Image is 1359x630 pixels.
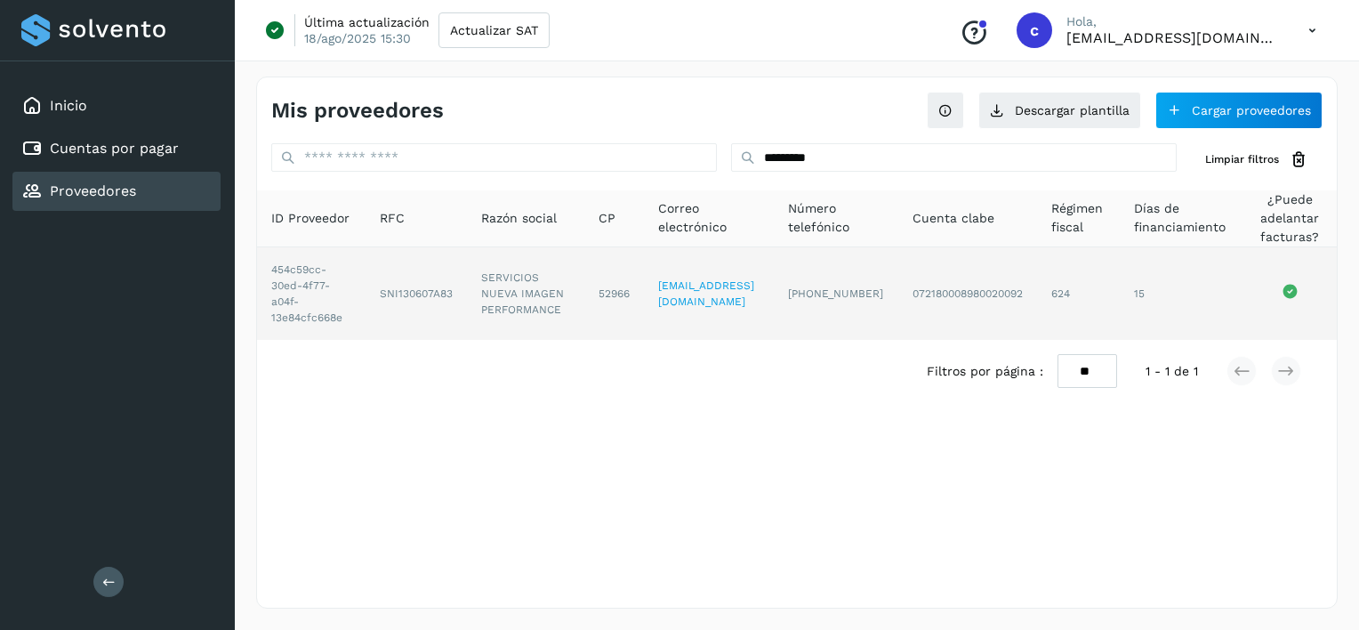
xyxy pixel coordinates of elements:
[304,14,430,30] p: Última actualización
[50,97,87,114] a: Inicio
[366,247,467,340] td: SNI130607A83
[1134,199,1228,237] span: Días de financiamiento
[788,199,884,237] span: Número telefónico
[599,209,615,228] span: CP
[584,247,644,340] td: 52966
[658,199,760,237] span: Correo electrónico
[12,129,221,168] div: Cuentas por pagar
[1120,247,1242,340] td: 15
[898,247,1037,340] td: 072180008980020092
[304,30,411,46] p: 18/ago/2025 15:30
[1155,92,1323,129] button: Cargar proveedores
[12,86,221,125] div: Inicio
[927,362,1043,381] span: Filtros por página :
[12,172,221,211] div: Proveedores
[450,24,538,36] span: Actualizar SAT
[1066,14,1280,29] p: Hola,
[257,247,366,340] td: 454c59cc-30ed-4f77-a04f-13e84cfc668e
[50,140,179,157] a: Cuentas por pagar
[1037,247,1120,340] td: 624
[380,209,405,228] span: RFC
[271,98,444,124] h4: Mis proveedores
[50,182,136,199] a: Proveedores
[438,12,550,48] button: Actualizar SAT
[1066,29,1280,46] p: cxp@53cargo.com
[467,247,584,340] td: SERVICIOS NUEVA IMAGEN PERFORMANCE
[788,287,883,300] span: [PHONE_NUMBER]
[978,92,1141,129] button: Descargar plantilla
[1205,151,1279,167] span: Limpiar filtros
[1146,362,1198,381] span: 1 - 1 de 1
[913,209,994,228] span: Cuenta clabe
[1257,190,1323,246] span: ¿Puede adelantar facturas?
[481,209,557,228] span: Razón social
[1191,143,1323,176] button: Limpiar filtros
[658,279,754,308] a: [EMAIL_ADDRESS][DOMAIN_NAME]
[1051,199,1106,237] span: Régimen fiscal
[271,209,350,228] span: ID Proveedor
